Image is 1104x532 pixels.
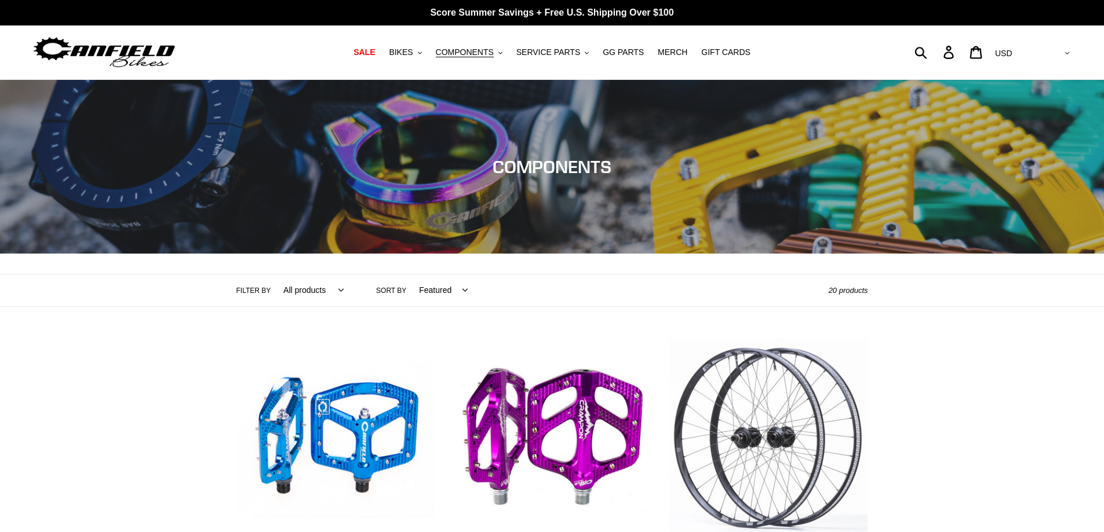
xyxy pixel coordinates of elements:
input: Search [921,39,950,65]
a: SALE [348,45,381,60]
a: MERCH [652,45,693,60]
span: 20 products [829,286,868,295]
span: GIFT CARDS [701,47,750,57]
span: SERVICE PARTS [516,47,580,57]
label: Sort by [376,285,406,296]
span: BIKES [389,47,413,57]
span: COMPONENTS [436,47,494,57]
span: COMPONENTS [493,156,611,177]
span: GG PARTS [603,47,644,57]
button: BIKES [383,45,427,60]
button: SERVICE PARTS [511,45,595,60]
img: Canfield Bikes [32,34,177,71]
a: GIFT CARDS [695,45,756,60]
label: Filter by [236,285,271,296]
span: SALE [354,47,375,57]
a: GG PARTS [597,45,650,60]
span: MERCH [658,47,687,57]
button: COMPONENTS [430,45,508,60]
